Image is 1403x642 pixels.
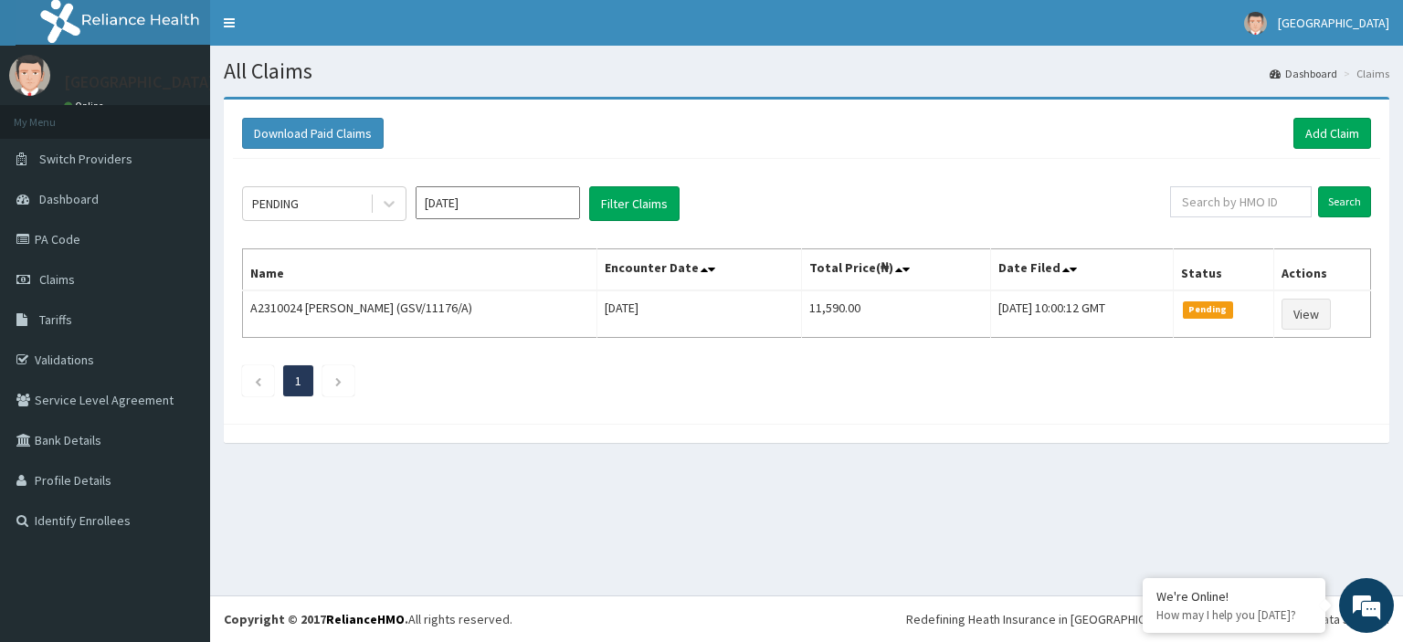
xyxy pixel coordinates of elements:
a: Dashboard [1270,66,1337,81]
th: Encounter Date [596,249,801,291]
a: Online [64,100,108,112]
div: We're Online! [1156,588,1312,605]
strong: Copyright © 2017 . [224,611,408,627]
span: Claims [39,271,75,288]
button: Download Paid Claims [242,118,384,149]
img: User Image [9,55,50,96]
p: How may I help you today? [1156,607,1312,623]
th: Name [243,249,597,291]
input: Select Month and Year [416,186,580,219]
a: Next page [334,373,343,389]
span: Switch Providers [39,151,132,167]
a: View [1282,299,1331,330]
span: Dashboard [39,191,99,207]
button: Filter Claims [589,186,680,221]
a: Add Claim [1293,118,1371,149]
a: RelianceHMO [326,611,405,627]
td: [DATE] [596,290,801,338]
li: Claims [1339,66,1389,81]
th: Actions [1274,249,1371,291]
input: Search [1318,186,1371,217]
span: Tariffs [39,311,72,328]
th: Total Price(₦) [801,249,990,291]
input: Search by HMO ID [1170,186,1312,217]
h1: All Claims [224,59,1389,83]
span: Pending [1183,301,1233,318]
a: Page 1 is your current page [295,373,301,389]
span: [GEOGRAPHIC_DATA] [1278,15,1389,31]
div: Redefining Heath Insurance in [GEOGRAPHIC_DATA] using Telemedicine and Data Science! [906,610,1389,628]
th: Status [1174,249,1274,291]
td: 11,590.00 [801,290,990,338]
img: User Image [1244,12,1267,35]
td: A2310024 [PERSON_NAME] (GSV/11176/A) [243,290,597,338]
footer: All rights reserved. [210,595,1403,642]
p: [GEOGRAPHIC_DATA] [64,74,215,90]
th: Date Filed [991,249,1174,291]
a: Previous page [254,373,262,389]
div: PENDING [252,195,299,213]
td: [DATE] 10:00:12 GMT [991,290,1174,338]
